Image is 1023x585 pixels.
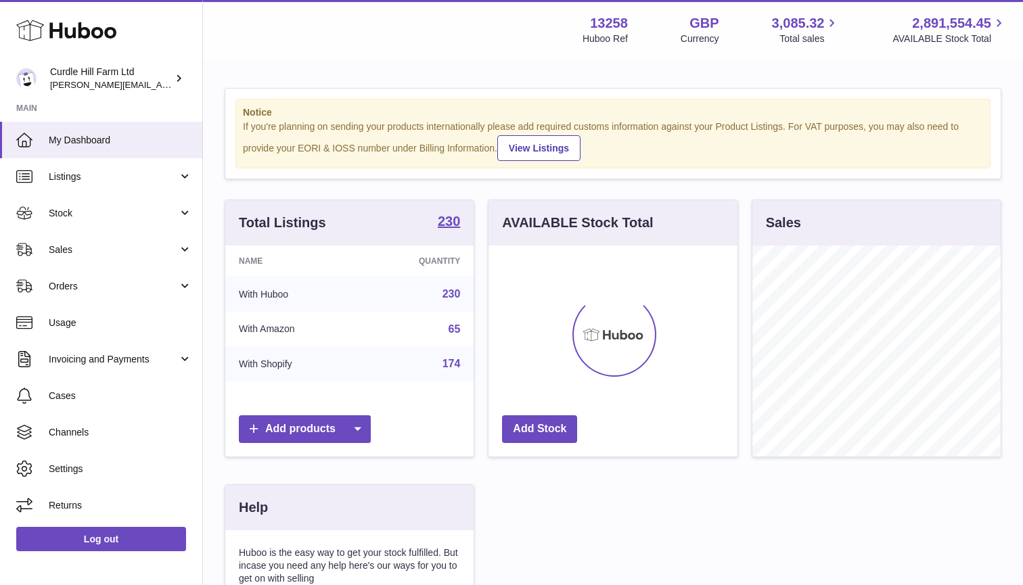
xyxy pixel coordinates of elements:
span: [PERSON_NAME][EMAIL_ADDRESS][DOMAIN_NAME] [50,79,271,90]
p: Huboo is the easy way to get your stock fulfilled. But incase you need any help here's our ways f... [239,546,460,585]
a: Add products [239,415,371,443]
span: Settings [49,463,192,475]
span: Total sales [779,32,840,45]
td: With Huboo [225,277,361,312]
h3: Total Listings [239,214,326,232]
div: If you're planning on sending your products internationally please add required customs informati... [243,120,983,161]
a: 174 [442,358,461,369]
span: Invoicing and Payments [49,353,178,366]
strong: GBP [689,14,719,32]
a: 3,085.32 Total sales [772,14,840,45]
div: Currency [681,32,719,45]
a: 65 [449,323,461,335]
span: AVAILABLE Stock Total [892,32,1007,45]
span: Listings [49,170,178,183]
div: Huboo Ref [583,32,628,45]
span: Cases [49,390,192,402]
h3: AVAILABLE Stock Total [502,214,653,232]
h3: Help [239,498,268,517]
strong: Notice [243,106,983,119]
strong: 13258 [590,14,628,32]
div: Curdle Hill Farm Ltd [50,66,172,91]
a: 2,891,554.45 AVAILABLE Stock Total [892,14,1007,45]
span: 3,085.32 [772,14,825,32]
span: Stock [49,207,178,220]
a: View Listings [497,135,581,161]
th: Name [225,245,361,277]
span: 2,891,554.45 [912,14,991,32]
span: Usage [49,317,192,329]
h3: Sales [766,214,801,232]
span: Channels [49,426,192,439]
a: Add Stock [502,415,577,443]
a: 230 [442,288,461,300]
a: 230 [438,214,460,231]
th: Quantity [361,245,474,277]
strong: 230 [438,214,460,228]
span: My Dashboard [49,134,192,147]
td: With Shopify [225,346,361,381]
span: Returns [49,499,192,512]
span: Sales [49,243,178,256]
img: miranda@diddlysquatfarmshop.com [16,68,37,89]
span: Orders [49,280,178,293]
td: With Amazon [225,312,361,347]
a: Log out [16,527,186,551]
